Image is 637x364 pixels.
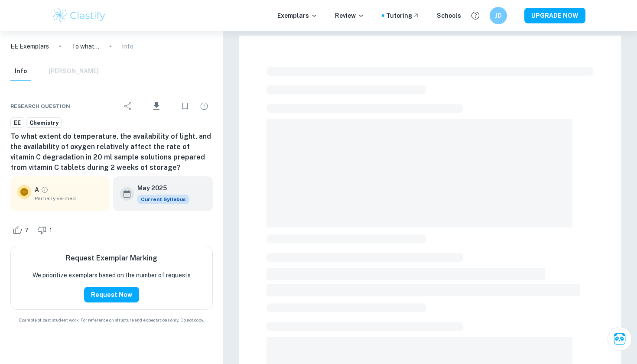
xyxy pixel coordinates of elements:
div: Report issue [195,97,213,115]
h6: Request Exemplar Marking [66,253,157,263]
span: Chemistry [26,119,62,127]
button: Request Now [84,287,139,302]
div: Share [120,97,137,115]
span: EE [11,119,24,127]
img: Clastify logo [52,7,107,24]
div: Bookmark [176,97,194,115]
p: Exemplars [277,11,318,20]
p: To what extent do temperature, the availability of light, and the availability of oxygen relative... [71,42,99,51]
span: 7 [20,226,33,235]
p: Info [122,42,133,51]
button: UPGRADE NOW [524,8,585,23]
span: 1 [45,226,57,235]
p: We prioritize exemplars based on the number of requests [32,270,191,280]
h6: JD [494,11,504,20]
span: Partially verified [35,195,103,202]
button: Help and Feedback [468,8,483,23]
div: Dislike [35,223,57,237]
button: JD [490,7,507,24]
p: Review [335,11,364,20]
p: A [35,185,39,195]
button: Info [10,62,31,81]
a: EE [10,117,24,128]
a: EE Exemplars [10,42,49,51]
span: Current Syllabus [137,195,189,204]
div: Like [10,223,33,237]
span: Example of past student work. For reference on structure and expectations only. Do not copy. [10,317,213,323]
h6: May 2025 [137,183,182,193]
div: This exemplar is based on the current syllabus. Feel free to refer to it for inspiration/ideas wh... [137,195,189,204]
button: Ask Clai [608,327,632,351]
div: Download [139,95,175,117]
a: Grade partially verified [41,186,49,194]
a: Schools [437,11,461,20]
a: Tutoring [386,11,419,20]
span: Research question [10,102,70,110]
a: Chemistry [26,117,62,128]
h6: To what extent do temperature, the availability of light, and the availability of oxygen relative... [10,131,213,173]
